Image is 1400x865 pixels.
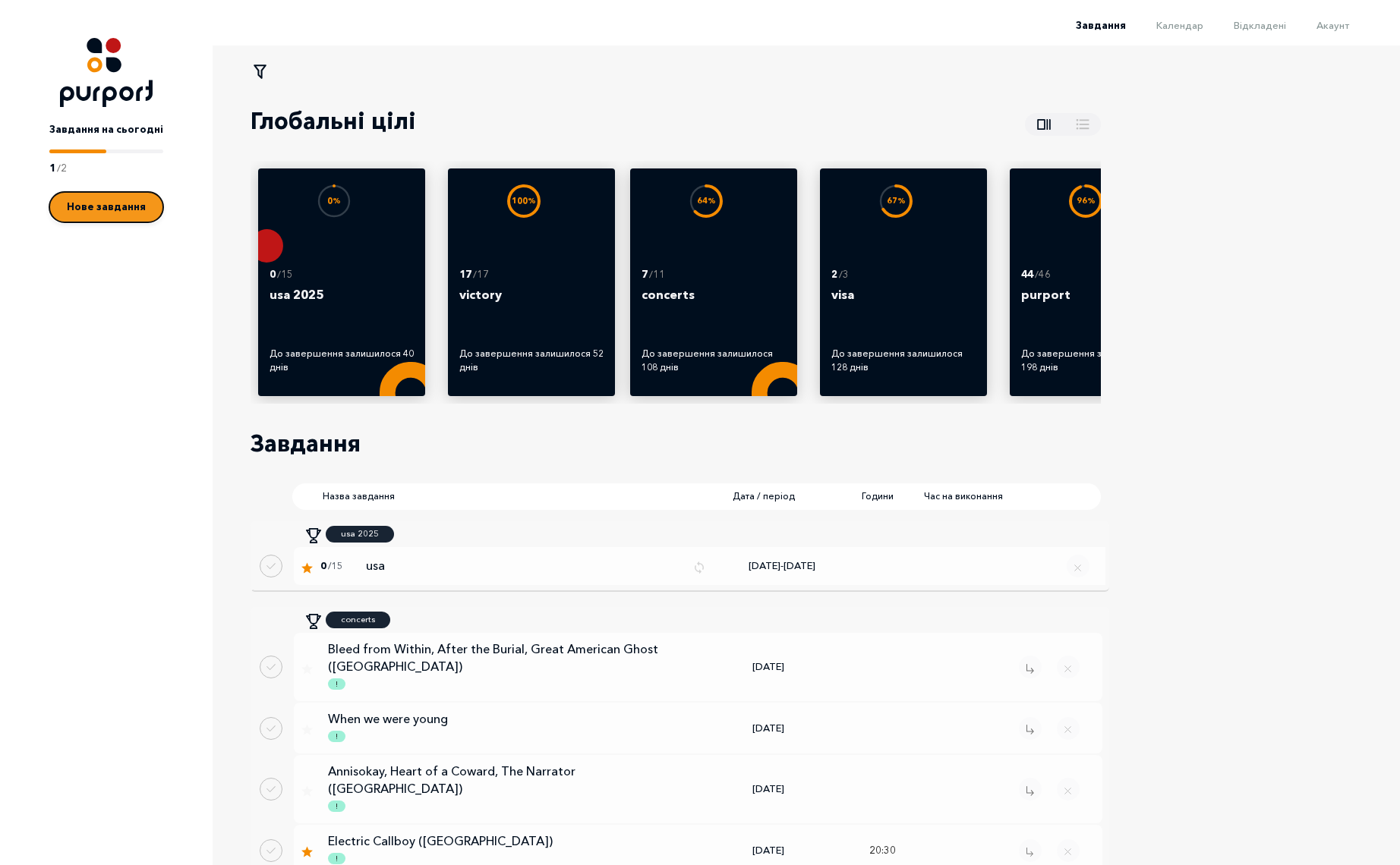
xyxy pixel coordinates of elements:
[459,267,471,282] p: 17
[326,526,394,543] a: usa 2025
[831,347,976,374] div: До завершення залишилося 128 днів
[251,104,416,138] p: Глобальні цілі
[270,267,276,282] p: 0
[260,555,282,577] button: Done regular task
[1203,19,1286,31] a: Відкладені
[692,721,844,736] div: [DATE]
[1025,113,1101,136] button: Show all goals
[1019,717,1042,740] button: Remove task
[270,347,414,374] div: До завершення залишилося 40 днів
[336,731,338,742] p: !
[459,347,604,374] div: До завершення залишилося 52 днів
[328,640,670,675] p: Bleed from Within, After the Burial, Great American Ghost ([GEOGRAPHIC_DATA])
[887,196,906,206] text: 67 %
[67,200,146,212] span: Нове завдання
[831,267,837,282] p: 2
[326,612,390,628] a: concerts
[1316,19,1349,31] span: Акаунт
[313,710,692,746] a: When we were young!
[61,161,67,176] p: 2
[1035,267,1051,282] p: / 46
[60,38,153,107] img: Logo icon
[1057,656,1080,678] button: Close popup
[270,285,414,323] p: usa 2025
[692,561,706,574] img: Repeat icon
[459,285,604,323] p: victory
[642,267,648,282] p: 7
[323,489,687,503] span: Назва завдання
[341,613,375,626] p: concerts
[1077,196,1096,206] text: 96 %
[473,267,489,282] p: / 17
[649,267,665,282] p: / 11
[366,557,681,575] p: usa
[1019,778,1042,801] button: Remove task
[1021,347,1165,374] div: До завершення залишилося 198 днів
[1019,656,1042,678] button: Remove task
[1057,778,1080,801] button: Close popup
[1021,180,1165,382] a: 96%44 /46purportДо завершення залишилося 198 днів
[327,196,341,206] text: 0 %
[844,843,920,858] div: 20:30
[697,196,716,206] text: 64 %
[328,832,670,849] p: Electric Callboy ([GEOGRAPHIC_DATA])
[1057,839,1080,862] button: Close popup
[1126,19,1203,31] a: Календар
[277,267,293,282] p: / 15
[1021,267,1033,282] p: 44
[341,527,379,540] p: usa 2025
[336,679,338,690] p: !
[336,801,338,812] p: !
[1057,717,1080,740] button: Close popup
[49,161,55,176] p: 1
[270,180,414,382] a: 0%0 /15usa 2025До завершення залишилося 40 днів
[260,778,282,801] button: Done task
[831,285,976,323] p: visa
[1286,19,1349,31] a: Акаунт
[49,122,163,137] p: Завдання на сьогодні
[260,656,282,678] button: Done task
[924,489,1003,503] span: Час на виконання
[328,559,342,573] span: / 15
[251,426,361,461] p: Завдання
[831,180,976,382] a: 67%2 /3visaДо завершення залишилося 128 днів
[459,180,604,382] a: 100%17 /17victoryДо завершення залишилося 52 днів
[642,347,786,374] div: До завершення залишилося 108 днів
[49,175,163,225] a: Create new task
[358,557,706,575] a: usaRepeat icon
[49,107,163,175] a: Завдання на сьогодні1/2
[1234,19,1286,31] span: Відкладені
[1076,19,1126,31] span: Завдання
[1019,839,1042,862] button: Remove task
[260,717,282,740] button: Done task
[512,196,536,206] text: 100 %
[642,180,786,382] a: 64%7 /11concertsДо завершення залишилося 108 днів
[692,659,844,675] div: [DATE]
[862,489,894,503] span: Години
[328,763,670,797] p: Annisokay, Heart of a Coward, The Narrator ([GEOGRAPHIC_DATA])
[1045,19,1126,31] a: Завдання
[328,710,670,727] p: When we were young
[1067,555,1089,577] button: Remove regular task
[692,782,844,797] div: [DATE]
[260,839,282,862] button: Done task
[57,161,61,176] p: /
[320,559,326,573] span: 0
[706,558,858,574] div: [DATE] - [DATE]
[313,640,692,694] a: Bleed from Within, After the Burial, Great American Ghost ([GEOGRAPHIC_DATA])!
[692,843,844,858] div: [DATE]
[49,192,163,222] button: Create new task
[642,285,786,323] p: concerts
[313,763,692,816] a: Annisokay, Heart of a Coward, The Narrator ([GEOGRAPHIC_DATA])!
[733,489,809,503] span: Дата / період
[1156,19,1203,31] span: Календар
[839,267,849,282] p: / 3
[1021,285,1165,323] p: purport
[336,854,338,864] p: !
